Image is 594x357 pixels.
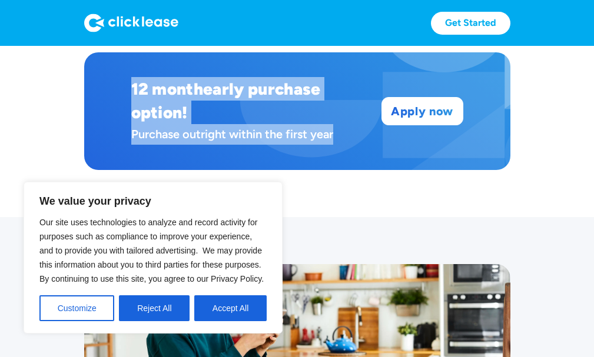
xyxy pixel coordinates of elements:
button: Reject All [119,295,190,321]
p: We value your privacy [39,194,267,208]
a: Apply now [382,98,463,125]
button: Accept All [194,295,267,321]
img: Logo [84,14,178,32]
div: We value your privacy [24,182,283,333]
h1: early purchase option! [131,79,321,122]
div: Purchase outright within the first year [131,124,367,145]
span: Our site uses technologies to analyze and record activity for purposes such as compliance to impr... [39,218,264,283]
h1: 12 month [131,79,204,99]
a: Get Started [431,12,510,35]
button: Customize [39,295,114,321]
